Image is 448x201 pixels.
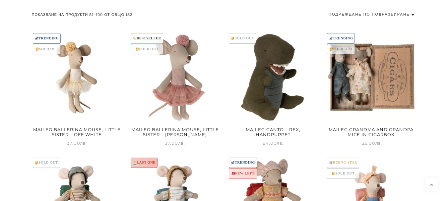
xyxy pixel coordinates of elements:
a: 🚀TRENDING😢SOLD OUTMaileg Ballerina mouse, Little sister – Off white 37.00лв. [32,32,122,147]
h2: Maileg Ganto – Rex, Handpuppet [228,125,318,139]
span: 125.00 [360,140,382,146]
h2: Maileg Grandma and Grandpa mice in cigarbox [326,125,416,139]
span: 37.00 [165,140,185,146]
span: 37.00 [67,140,87,146]
span: 84.00 [263,140,284,146]
span: лв. [277,140,284,146]
a: 😢SOLD OUTMaileg Ganto – Rex, Handpuppet 84.00лв. [228,32,318,147]
p: Показване на продукти 81–100 от общо 182 [32,10,133,19]
h2: Maileg Ballerina mouse, Little sister – Off white [32,125,122,139]
a: 🏷️BESTSELLER😢SOLD OUTMaileg Ballerina mouse, Little sister – [PERSON_NAME] 37.00лв. [130,32,220,147]
h2: Maileg Ballerina mouse, Little sister – [PERSON_NAME] [130,125,220,139]
span: лв. [178,140,185,146]
span: лв. [80,140,87,146]
span: лв. [375,140,382,146]
a: 🚀TRENDING😢SOLD OUTMaileg Grandma and Grandpa mice in cigarbox 125.00лв. [326,32,416,147]
select: Поръчка [329,10,416,19]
